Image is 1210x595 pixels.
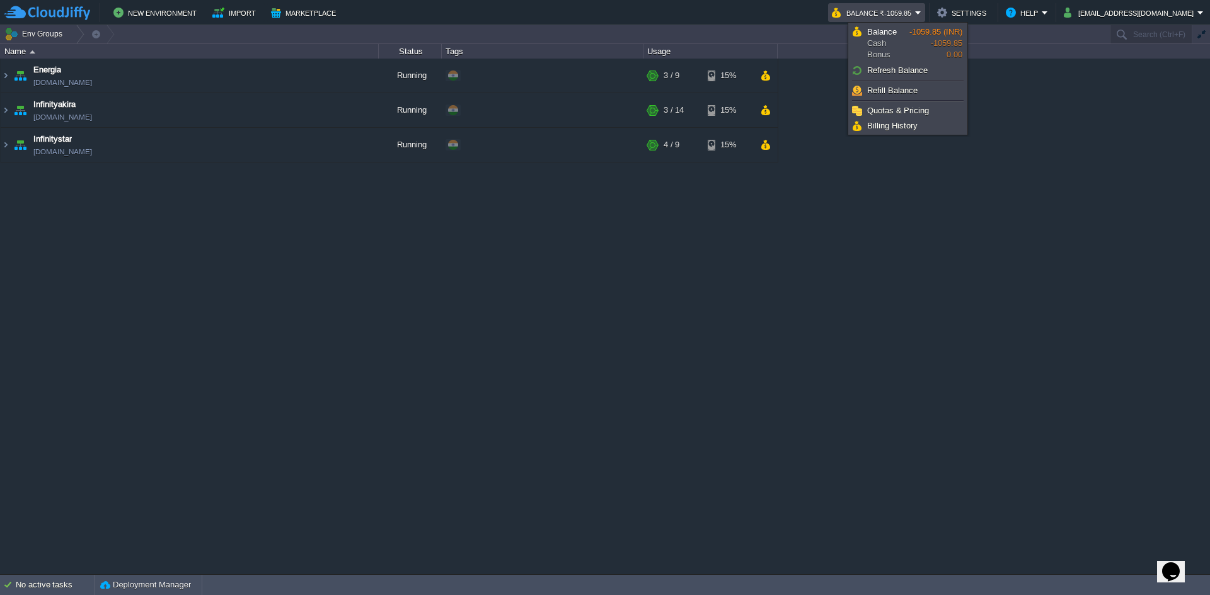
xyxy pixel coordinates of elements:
a: Infinitystar [33,133,72,145]
button: Balance ₹-1059.85 [832,5,915,20]
span: Cash Bonus [867,26,909,60]
div: 3 / 14 [664,93,684,127]
div: No active tasks [16,575,95,595]
img: AMDAwAAAACH5BAEAAAAALAAAAAABAAEAAAICRAEAOw== [11,93,29,127]
img: CloudJiffy [4,5,90,21]
div: Name [1,44,378,59]
a: [DOMAIN_NAME] [33,145,92,158]
a: Billing History [850,119,965,133]
button: New Environment [113,5,200,20]
span: Refresh Balance [867,65,928,75]
span: -1059.85 (INR) [909,27,962,37]
img: AMDAwAAAACH5BAEAAAAALAAAAAABAAEAAAICRAEAOw== [30,50,35,54]
a: Refill Balance [850,84,965,98]
a: Infinityakira [33,98,76,111]
a: BalanceCashBonus-1059.85 (INR)-1059.850.00 [850,25,965,62]
img: AMDAwAAAACH5BAEAAAAALAAAAAABAAEAAAICRAEAOw== [1,59,11,93]
span: Quotas & Pricing [867,106,929,115]
span: -1059.85 0.00 [909,27,962,59]
a: Refresh Balance [850,64,965,77]
button: Marketplace [271,5,340,20]
button: [EMAIL_ADDRESS][DOMAIN_NAME] [1064,5,1197,20]
button: Help [1006,5,1042,20]
a: Quotas & Pricing [850,104,965,118]
img: AMDAwAAAACH5BAEAAAAALAAAAAABAAEAAAICRAEAOw== [1,93,11,127]
iframe: chat widget [1157,545,1197,582]
button: Env Groups [4,25,67,43]
span: Billing History [867,121,918,130]
div: Usage [644,44,777,59]
img: AMDAwAAAACH5BAEAAAAALAAAAAABAAEAAAICRAEAOw== [11,128,29,162]
div: 15% [708,93,749,127]
div: 3 / 9 [664,59,679,93]
div: 4 / 9 [664,128,679,162]
div: Running [379,93,442,127]
div: Running [379,59,442,93]
button: Settings [937,5,990,20]
a: [DOMAIN_NAME] [33,111,92,123]
a: [DOMAIN_NAME] [33,76,92,89]
div: 15% [708,59,749,93]
img: AMDAwAAAACH5BAEAAAAALAAAAAABAAEAAAICRAEAOw== [11,59,29,93]
span: Refill Balance [867,86,918,95]
div: Tags [442,44,643,59]
div: Running [379,128,442,162]
span: Balance [867,27,897,37]
img: AMDAwAAAACH5BAEAAAAALAAAAAABAAEAAAICRAEAOw== [1,128,11,162]
div: 15% [708,128,749,162]
div: Status [379,44,441,59]
button: Import [212,5,260,20]
button: Deployment Manager [100,579,191,591]
a: Energia [33,64,61,76]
